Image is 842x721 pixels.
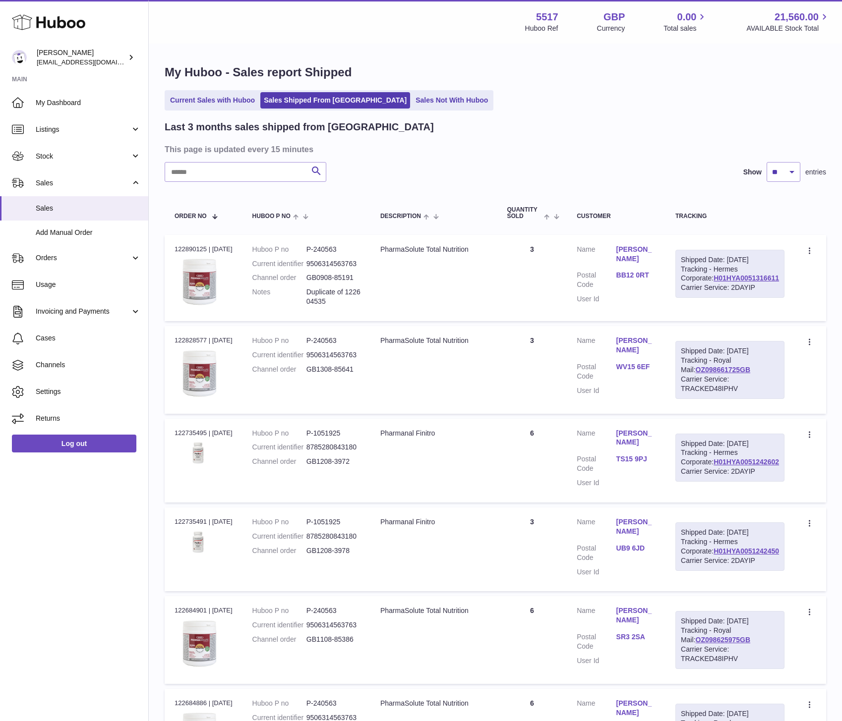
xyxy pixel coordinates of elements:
[380,213,421,220] span: Description
[36,387,141,396] span: Settings
[175,530,224,555] img: 1752522179.png
[577,271,616,289] dt: Postal Code
[36,204,141,213] span: Sales
[577,213,656,220] div: Customer
[306,336,361,345] dd: P-240563
[577,632,616,651] dt: Postal Code
[696,636,751,644] a: OZ098625975GB
[12,50,27,65] img: alessiavanzwolle@hotmail.com
[175,245,233,254] div: 122890125 | [DATE]
[681,467,779,476] div: Carrier Service: 2DAYIP
[616,544,656,553] a: UB9 6JD
[663,24,708,33] span: Total sales
[714,547,779,555] a: H01HYA0051242450
[681,709,779,719] div: Shipped Date: [DATE]
[36,178,130,188] span: Sales
[36,125,130,134] span: Listings
[677,10,697,24] span: 0.00
[252,259,306,269] dt: Current identifier
[306,443,361,452] dd: 8785280843180
[306,620,361,630] dd: 9506314563763
[252,620,306,630] dt: Current identifier
[577,336,616,357] dt: Name
[497,596,567,683] td: 6
[616,271,656,280] a: BB12 0RT
[306,517,361,527] dd: P-1051925
[252,213,291,220] span: Huboo P no
[175,517,233,526] div: 122735491 | [DATE]
[714,458,779,466] a: H01HYA0051242602
[306,287,361,306] p: Duplicate of 122604535
[306,635,361,644] dd: GB1108-85386
[681,375,779,393] div: Carrier Service: TRACKED48IPHV
[577,606,616,627] dt: Name
[36,414,141,423] span: Returns
[306,457,361,466] dd: GB1208-3972
[577,544,616,562] dt: Postal Code
[36,307,130,316] span: Invoicing and Payments
[175,606,233,615] div: 122684901 | [DATE]
[577,699,616,720] dt: Name
[306,259,361,269] dd: 9506314563763
[306,532,361,541] dd: 8785280843180
[36,228,141,237] span: Add Manual Order
[681,439,779,448] div: Shipped Date: [DATE]
[616,362,656,372] a: WV15 6EF
[675,213,784,220] div: Tracking
[412,92,491,109] a: Sales Not With Huboo
[175,257,224,306] img: 55171654161492.png
[681,255,779,265] div: Shipped Date: [DATE]
[577,454,616,473] dt: Postal Code
[306,350,361,360] dd: 9506314563763
[260,92,410,109] a: Sales Shipped From [GEOGRAPHIC_DATA]
[306,245,361,254] dd: P-240563
[714,274,779,282] a: H01HYA0051316611
[746,24,830,33] span: AVAILABLE Stock Total
[252,245,306,254] dt: Huboo P no
[675,434,784,482] div: Tracking - Hermes Corporate:
[252,517,306,527] dt: Huboo P no
[497,507,567,591] td: 3
[12,435,136,452] a: Log out
[380,429,487,438] div: Pharmanal Finitro
[36,98,141,108] span: My Dashboard
[616,517,656,536] a: [PERSON_NAME]
[306,273,361,282] dd: GB0908-85191
[775,10,819,24] span: 21,560.00
[36,360,141,370] span: Channels
[252,365,306,374] dt: Channel order
[252,532,306,541] dt: Current identifier
[252,606,306,615] dt: Huboo P no
[577,294,616,304] dt: User Id
[525,24,558,33] div: Huboo Ref
[380,336,487,345] div: PharmaSolute Total Nutrition
[380,606,487,615] div: PharmaSolute Total Nutrition
[306,606,361,615] dd: P-240563
[675,522,784,571] div: Tracking - Hermes Corporate:
[497,235,567,321] td: 3
[681,346,779,356] div: Shipped Date: [DATE]
[37,48,126,67] div: [PERSON_NAME]
[36,280,141,289] span: Usage
[805,167,826,177] span: entries
[252,635,306,644] dt: Channel order
[252,287,306,306] dt: Notes
[746,10,830,33] a: 21,560.00 AVAILABLE Stock Total
[597,24,625,33] div: Currency
[252,546,306,555] dt: Channel order
[306,365,361,374] dd: GB1308-85641
[577,386,616,395] dt: User Id
[616,336,656,355] a: [PERSON_NAME]
[306,429,361,438] dd: P-1051925
[252,699,306,708] dt: Huboo P no
[577,245,616,266] dt: Name
[175,618,224,668] img: 55171654161492.png
[577,429,616,450] dt: Name
[681,616,779,626] div: Shipped Date: [DATE]
[675,341,784,398] div: Tracking - Royal Mail:
[616,245,656,264] a: [PERSON_NAME]
[380,245,487,254] div: PharmaSolute Total Nutrition
[175,429,233,438] div: 122735495 | [DATE]
[175,213,207,220] span: Order No
[36,333,141,343] span: Cases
